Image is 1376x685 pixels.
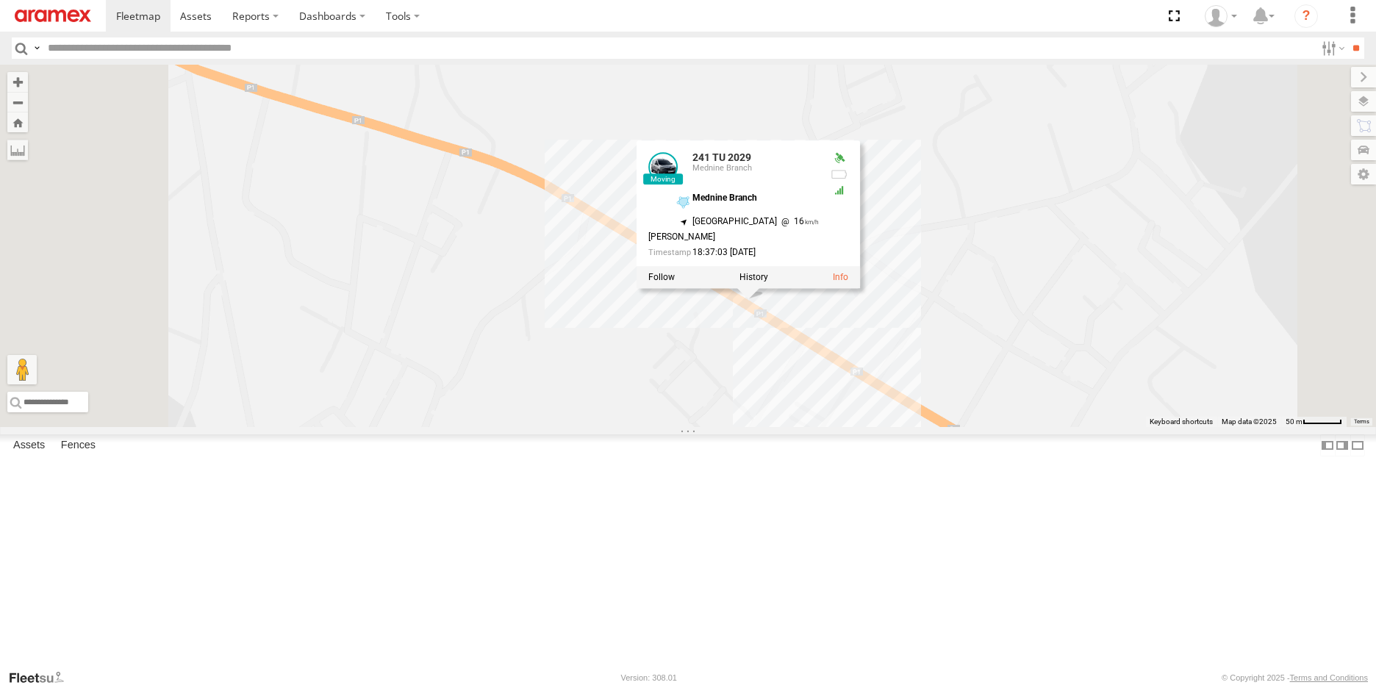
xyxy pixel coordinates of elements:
[7,72,28,92] button: Zoom in
[7,140,28,160] label: Measure
[739,272,768,282] label: View Asset History
[648,232,819,242] div: [PERSON_NAME]
[1316,37,1347,59] label: Search Filter Options
[1335,434,1350,456] label: Dock Summary Table to the Right
[648,152,678,182] a: View Asset Details
[15,10,91,22] img: aramex-logo.svg
[648,272,675,282] label: Realtime tracking of Asset
[1290,673,1368,682] a: Terms and Conditions
[1350,434,1365,456] label: Hide Summary Table
[692,216,777,226] span: [GEOGRAPHIC_DATA]
[692,193,819,203] div: Mednine Branch
[692,164,819,173] div: Mednine Branch
[1222,673,1368,682] div: © Copyright 2025 -
[831,152,848,164] div: Valid GPS Fix
[7,355,37,384] button: Drag Pegman onto the map to open Street View
[1294,4,1318,28] i: ?
[831,184,848,196] div: GSM Signal = 5
[777,216,819,226] span: 16
[1200,5,1242,27] div: Walid Bakkar
[621,673,677,682] div: Version: 308.01
[7,112,28,132] button: Zoom Home
[1354,419,1369,425] a: Terms (opens in new tab)
[1281,417,1347,427] button: Map Scale: 50 m per 50 pixels
[833,272,848,282] a: View Asset Details
[831,168,848,180] div: No battery health information received from this device.
[1222,417,1277,426] span: Map data ©2025
[31,37,43,59] label: Search Query
[648,248,819,257] div: Date/time of location update
[692,151,751,163] a: 241 TU 2029
[8,670,76,685] a: Visit our Website
[1286,417,1302,426] span: 50 m
[1150,417,1213,427] button: Keyboard shortcuts
[54,435,103,456] label: Fences
[1320,434,1335,456] label: Dock Summary Table to the Left
[7,92,28,112] button: Zoom out
[6,435,52,456] label: Assets
[1351,164,1376,184] label: Map Settings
